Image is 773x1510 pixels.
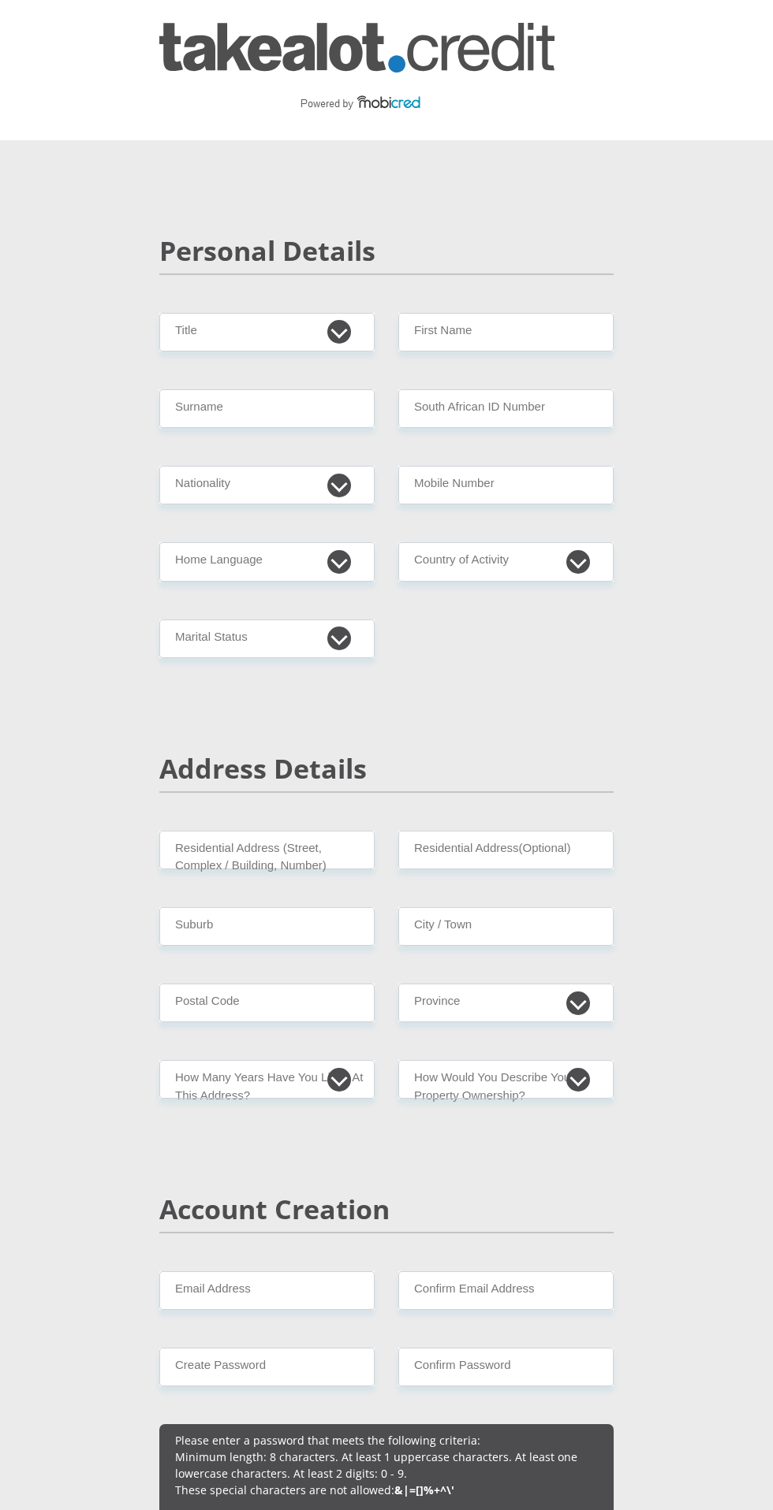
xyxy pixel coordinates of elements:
[159,1271,375,1310] input: Email Address
[159,389,375,428] input: Surname
[398,831,614,869] input: Address line 2 (Optional)
[159,1348,375,1386] input: Create Password
[398,389,614,428] input: ID Number
[159,984,375,1022] input: Postal Code
[159,1060,375,1099] select: Please select a value
[175,1432,598,1498] p: Please enter a password that meets the following criteria: Minimum length: 8 characters. At least...
[398,984,614,1022] select: Please Select a Province
[398,907,614,946] input: City
[394,1482,454,1497] b: &|=[]%+^\'
[398,1271,614,1310] input: Confirm Email Address
[159,1193,614,1225] h2: Account Creation
[159,907,375,946] input: Suburb
[398,466,614,504] input: Contact Number
[159,831,375,869] input: Valid residential address
[159,23,555,117] img: takealot_credit logo
[159,235,614,267] h2: Personal Details
[398,1348,614,1386] input: Confirm Password
[398,313,614,351] input: First Name
[159,753,614,785] h2: Address Details
[398,1060,614,1099] select: Please select a value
